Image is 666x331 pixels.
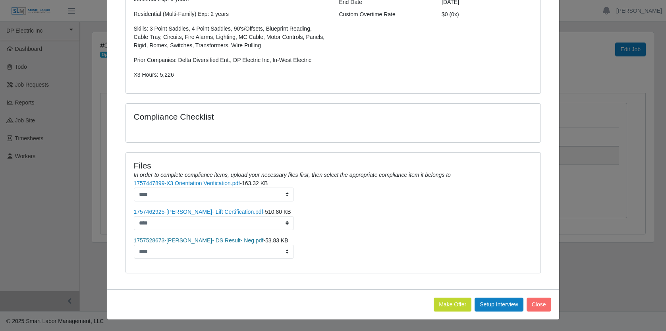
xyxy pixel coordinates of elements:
[134,71,327,79] p: X3 Hours: 5,226
[134,25,327,50] p: Skills: 3 Point Saddles, 4 Point Saddles, 90's/Offsets, Blueprint Reading, Cable Tray, Circuits, ...
[134,56,327,64] p: Prior Companies: Delta Diversified Ent., DP Electric Inc, In-West Electric
[134,208,533,230] li: -
[134,180,240,186] a: 1757447899-X3 Orientation Verification.pdf
[134,237,264,244] a: 1757528673-[PERSON_NAME]- DS Result- Neg.pdf
[434,298,471,312] button: Make Offer
[134,236,533,259] li: -
[475,298,523,312] button: Setup Interview
[134,172,451,178] i: In order to complete compliance items, upload your necessary files first, then select the appropr...
[134,179,533,201] li: -
[265,237,288,244] span: 53.83 KB
[527,298,551,312] button: Close
[134,161,533,170] h4: Files
[134,112,396,122] h4: Compliance Checklist
[242,180,268,186] span: 163.32 KB
[265,209,291,215] span: 510.80 KB
[134,209,263,215] a: 1757462925-[PERSON_NAME]- Lift Certification.pdf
